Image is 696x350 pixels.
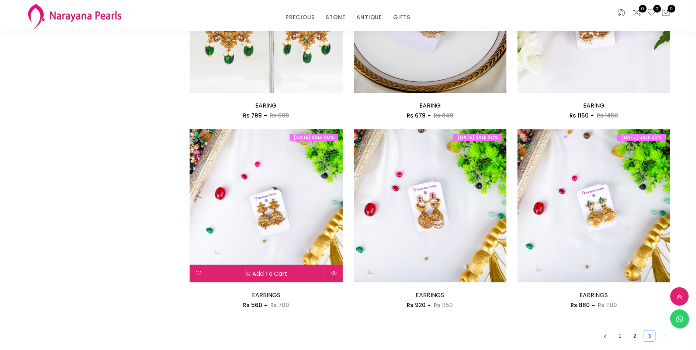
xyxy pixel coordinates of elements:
span: left [603,334,607,339]
span: Rs 880 [571,301,590,309]
button: Quick View [325,265,343,282]
span: Rs 1100 [598,301,617,309]
span: 0 [639,5,647,13]
a: EARING [419,101,441,110]
span: [DATE] SALE 20% [617,134,666,141]
span: Rs 799 [243,112,262,119]
span: [DATE] SALE 20% [453,134,502,141]
span: [DATE] SALE 20% [290,134,338,141]
button: Add to wishlist [190,265,207,282]
span: right [662,334,666,339]
span: Rs 1150 [434,301,453,309]
li: Next Page [658,330,670,342]
a: ANTIQUE [356,12,382,23]
span: Rs 1160 [569,112,589,119]
button: Add to cart [207,265,325,282]
a: 3 [644,330,655,341]
span: Rs 560 [243,301,262,309]
span: Rs 920 [407,301,426,309]
span: Rs 679 [407,112,426,119]
li: Previous Page [599,330,611,342]
span: Rs 999 [270,112,289,119]
span: Rs 1450 [597,112,618,119]
button: left [599,330,611,342]
a: EARRINGS [252,291,280,299]
li: 2 [629,330,641,342]
a: 1 [614,330,626,341]
a: 2 [629,330,640,341]
a: 0 [633,8,641,18]
a: STONE [326,12,345,23]
span: 0 [653,5,661,13]
a: PRECIOUS [285,12,315,23]
a: GIFTS [393,12,411,23]
button: 0 [661,8,670,18]
span: 0 [668,5,675,13]
span: Rs 849 [434,112,453,119]
a: EARING [255,101,277,110]
button: right [658,330,670,342]
a: 0 [647,8,656,18]
a: EARING [583,101,605,110]
span: Rs 700 [270,301,289,309]
a: EARRINGS [579,291,608,299]
a: EARRINGS [416,291,444,299]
